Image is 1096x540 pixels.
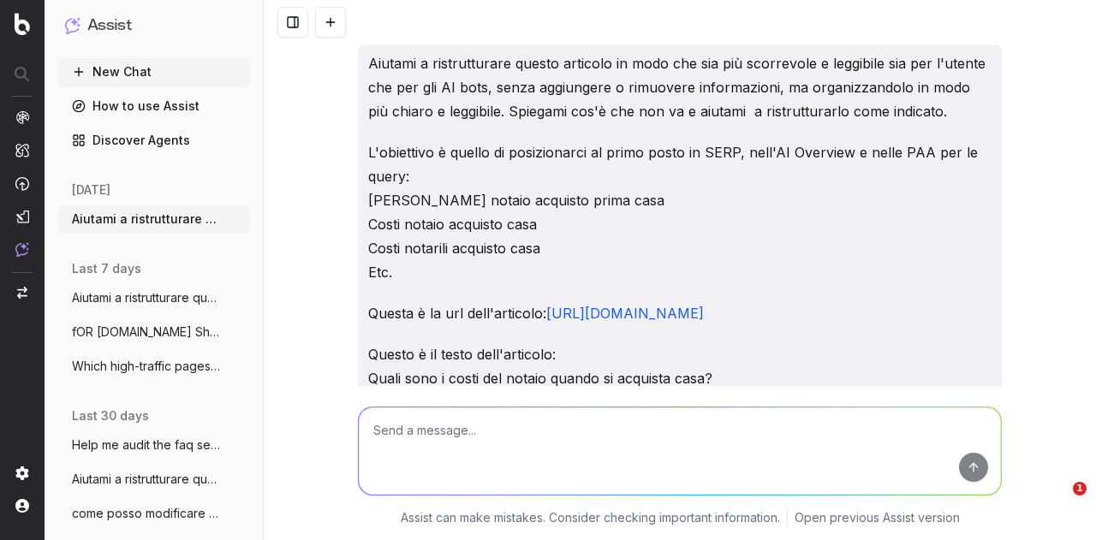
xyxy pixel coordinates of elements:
span: last 7 days [72,260,141,277]
button: Aiutami a ristrutturare questo articolo [58,205,250,233]
a: Discover Agents [58,127,250,154]
a: [URL][DOMAIN_NAME] [546,305,704,322]
img: Setting [15,466,29,480]
p: Questa è la url dell'articolo: [368,301,992,325]
h1: Assist [87,14,132,38]
button: Aiutami a ristrutturare questo articolo [58,284,250,312]
img: Studio [15,210,29,223]
a: How to use Assist [58,92,250,120]
button: Which high-traffic pages haven’t been up [58,353,250,380]
p: Aiutami a ristrutturare questo articolo in modo che sia più scorrevole e leggibile sia per l'uten... [368,51,992,123]
p: L'obiettivo è quello di posizionarci al primo posto in SERP, nell'AI Overview e nelle PAA per le ... [368,140,992,284]
p: Questo è il testo dell'articolo: Quali sono i costi del notaio quando si acquista casa? [368,342,992,390]
span: Aiutami a ristrutturare questo articolo [72,289,223,306]
p: Assist can make mistakes. Consider checking important information. [401,509,780,526]
span: Aiutami a ristrutturare questo articolo [72,211,223,228]
a: Open previous Assist version [795,509,960,526]
img: Intelligence [15,143,29,157]
img: Activation [15,176,29,191]
img: Switch project [17,287,27,299]
span: last 30 days [72,407,149,424]
img: Assist [15,242,29,257]
button: New Chat [58,58,250,86]
span: fOR [DOMAIN_NAME] Show me the [72,323,223,341]
span: [DATE] [72,181,110,199]
span: Which high-traffic pages haven’t been up [72,358,223,375]
button: Assist [65,14,243,38]
span: Aiutami a ristrutturare questo articolo [72,471,223,488]
img: Botify logo [15,13,30,35]
iframe: Intercom live chat [1038,482,1079,523]
span: come posso modificare questo abstract in [72,505,223,522]
button: come posso modificare questo abstract in [58,500,250,527]
span: 1 [1073,482,1087,495]
button: fOR [DOMAIN_NAME] Show me the [58,318,250,346]
button: Aiutami a ristrutturare questo articolo [58,466,250,493]
button: Help me audit the faq section of assicur [58,431,250,459]
img: Assist [65,17,80,33]
span: Help me audit the faq section of assicur [72,436,223,454]
img: My account [15,499,29,513]
img: Analytics [15,110,29,124]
